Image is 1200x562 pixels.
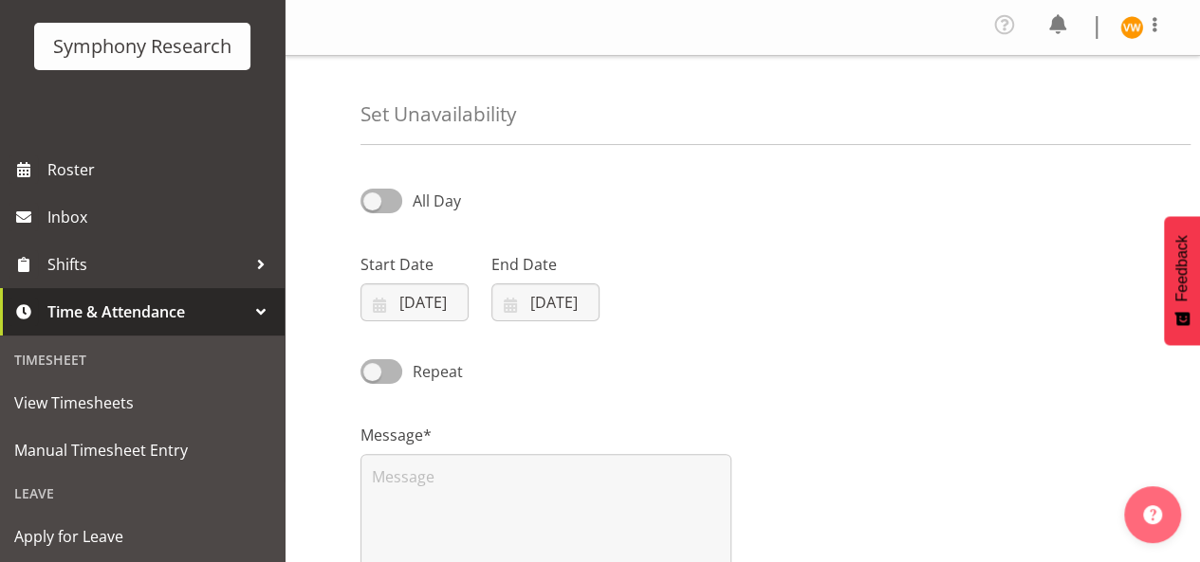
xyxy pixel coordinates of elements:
span: Apply for Leave [14,522,270,551]
span: View Timesheets [14,389,270,417]
a: View Timesheets [5,379,280,426]
div: Leave [5,474,280,513]
input: Click to select... [360,283,469,321]
a: Manual Timesheet Entry [5,426,280,474]
span: Time & Attendance [47,298,247,326]
input: Click to select... [491,283,600,321]
a: Apply for Leave [5,513,280,560]
div: Timesheet [5,340,280,379]
span: All Day [413,190,461,211]
label: Message* [360,424,731,446]
div: Symphony Research [53,32,231,61]
span: Repeat [402,360,463,383]
img: virginia-wheeler11875.jpg [1120,16,1143,39]
span: Inbox [47,203,275,231]
span: Feedback [1173,235,1191,301]
span: Shifts [47,250,247,279]
h4: Set Unavailability [360,103,516,125]
label: Start Date [360,253,469,276]
label: End Date [491,253,600,276]
img: help-xxl-2.png [1143,505,1162,524]
span: Manual Timesheet Entry [14,436,270,464]
span: Roster [47,155,275,184]
button: Feedback - Show survey [1164,216,1200,345]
